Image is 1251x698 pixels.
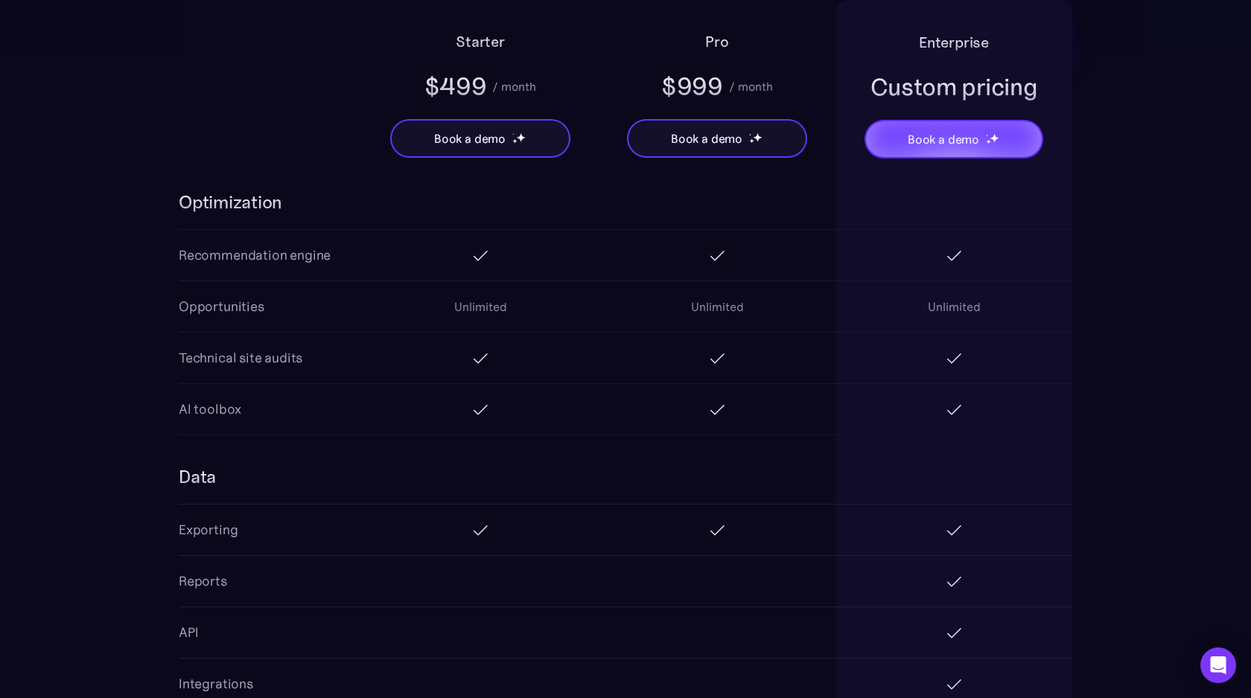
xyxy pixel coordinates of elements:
[512,138,518,144] img: star
[990,133,999,143] img: star
[1200,647,1236,683] div: Open Intercom Messenger
[390,119,570,158] a: Book a demostarstarstar
[179,673,253,694] div: Integrations
[928,298,981,316] div: Unlimited
[179,190,282,214] h3: Optimization
[691,298,744,316] div: Unlimited
[516,132,526,142] img: star
[179,622,198,643] div: API
[705,30,728,54] h2: Pro
[865,120,1043,159] a: Book a demostarstarstar
[179,296,264,317] div: Opportunities
[749,138,754,144] img: star
[986,134,988,136] img: star
[424,70,487,103] div: $499
[627,119,807,158] a: Book a demostarstarstar
[749,133,751,135] img: star
[908,130,979,148] div: Book a demo
[179,245,331,266] div: Recommendation engine
[179,465,216,489] h3: Data
[512,133,515,135] img: star
[753,132,763,142] img: star
[986,139,991,144] img: star
[671,129,742,147] div: Book a demo
[179,348,302,368] div: Technical site audits
[661,70,723,103] div: $999
[434,129,506,147] div: Book a demo
[919,31,989,54] h2: Enterprise
[492,77,536,95] div: / month
[870,71,1038,103] div: Custom pricing
[179,399,241,420] div: AI toolbox
[179,519,238,540] div: Exporting
[179,571,227,592] div: Reports
[456,30,505,54] h2: Starter
[729,77,773,95] div: / month
[454,298,507,316] div: Unlimited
